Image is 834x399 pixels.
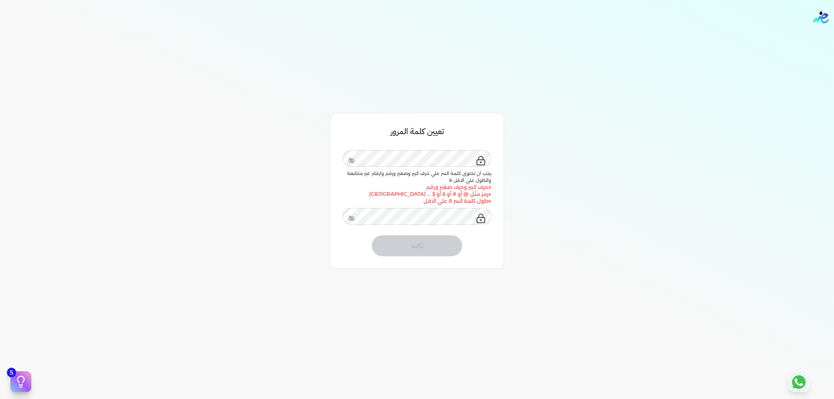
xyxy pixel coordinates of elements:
span: x [488,191,491,197]
img: logo [813,11,829,23]
div: يجب ان تحتوى كلمة السر علي حرف كبير وصغير ورقم وارقام غير متتابعة والطول علي الاقل 8 [343,170,491,184]
button: 5 [10,371,31,392]
span: 5 [7,368,16,377]
p: رمز مثل @ أو # أو & أو $ ... [GEOGRAPHIC_DATA] [343,191,491,198]
h1: تعيين كلمة المرور [343,125,491,138]
p: طول كلمة السر 8 علي الاقل [343,198,491,204]
span: x [488,198,491,204]
p: حرف كبير وحرف صغير ورقم [343,184,491,191]
span: x [488,184,491,190]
